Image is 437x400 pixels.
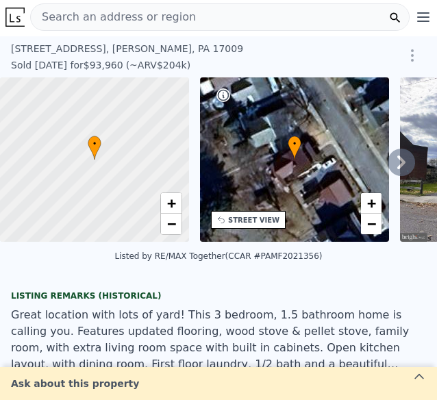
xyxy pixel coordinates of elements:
[11,290,426,301] div: Listing Remarks (Historical)
[11,307,426,373] div: Great location with lots of yard! This 3 bedroom, 1.5 bathroom home is calling you. Features upda...
[167,195,176,212] span: +
[123,58,191,72] div: (~ARV $204k )
[88,138,101,150] span: •
[161,214,182,234] a: Zoom out
[88,136,101,160] div: •
[288,136,301,160] div: •
[399,42,426,69] button: Show Options
[361,214,382,234] a: Zoom out
[114,251,322,261] div: Listed by RE/MAX Together (CCAR #PAMF2021356)
[361,193,382,214] a: Zoom in
[161,193,182,214] a: Zoom in
[367,195,376,212] span: +
[11,42,346,55] div: [STREET_ADDRESS] , [PERSON_NAME] , PA 17009
[5,8,25,27] img: Lotside
[31,9,196,25] span: Search an address or region
[367,215,376,232] span: −
[167,215,176,232] span: −
[228,215,279,225] div: STREET VIEW
[3,377,147,390] div: Ask about this property
[288,138,301,150] span: •
[11,58,123,72] div: Sold [DATE] for $93,960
